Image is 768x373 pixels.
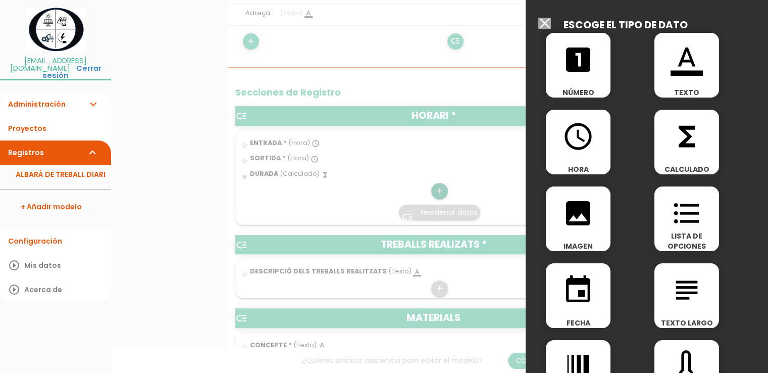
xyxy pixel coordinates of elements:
[546,318,610,328] span: FECHA
[671,43,703,76] i: format_color_text
[564,19,688,30] h2: ESCOGE EL TIPO DE DATO
[671,274,703,306] i: subject
[654,164,719,174] span: CALCULADO
[546,164,610,174] span: HORA
[654,231,719,251] span: LISTA DE OPCIONES
[562,197,594,229] i: image
[671,120,703,153] i: functions
[546,241,610,251] span: IMAGEN
[562,43,594,76] i: looks_one
[546,87,610,98] span: NÚMERO
[654,87,719,98] span: TEXTO
[654,318,719,328] span: TEXTO LARGO
[562,274,594,306] i: event
[562,120,594,153] i: access_time
[671,197,703,229] i: format_list_bulleted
